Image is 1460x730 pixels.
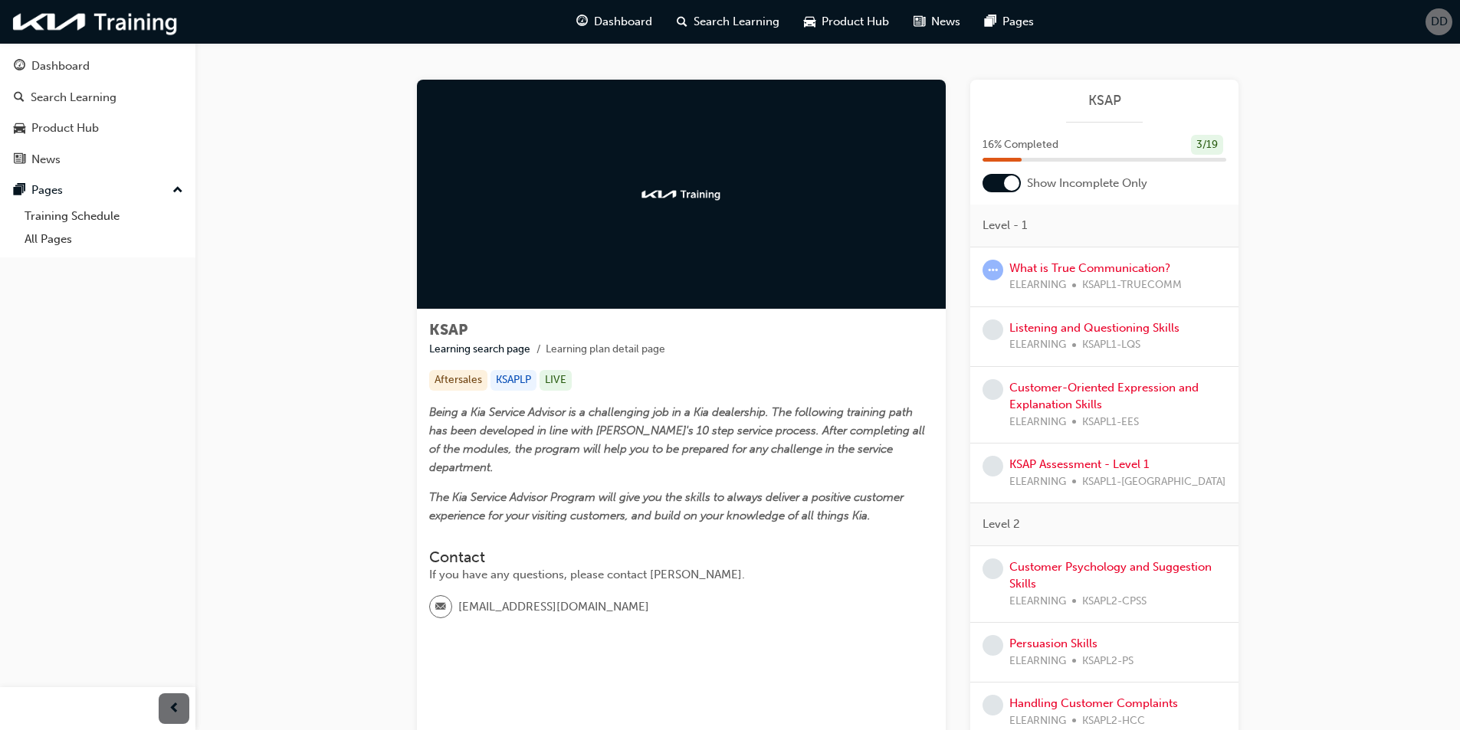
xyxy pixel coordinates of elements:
[429,342,530,355] a: Learning search page
[172,181,183,201] span: up-icon
[8,6,184,38] img: kia-training
[18,228,189,251] a: All Pages
[6,146,189,174] a: News
[914,12,925,31] span: news-icon
[14,122,25,136] span: car-icon
[931,13,960,31] span: News
[973,6,1046,38] a: pages-iconPages
[14,184,25,198] span: pages-icon
[664,6,792,38] a: search-iconSearch Learning
[6,176,189,205] button: Pages
[169,699,180,719] span: prev-icon
[1009,321,1179,335] a: Listening and Questioning Skills
[1009,637,1097,650] a: Persuasion Skills
[14,60,25,74] span: guage-icon
[435,597,446,617] span: email-icon
[429,405,928,474] span: Being a Kia Service Advisor is a challenging job in a Kia dealership. The following training path...
[540,370,572,391] div: LIVE
[31,89,116,106] div: Search Learning
[429,490,907,522] span: The Kia Service Advisor Program will give you the skills to always deliver a positive customer ex...
[1426,8,1452,35] button: DD
[1009,381,1199,412] a: Customer-Oriented Expression and Explanation Skills
[31,182,63,199] div: Pages
[677,12,687,31] span: search-icon
[822,13,889,31] span: Product Hub
[6,83,189,112] a: Search Learning
[983,456,1003,476] span: learningRecordVerb_NONE-icon
[639,187,723,202] img: kia-training
[490,370,536,391] div: KSAPLP
[1009,414,1066,431] span: ELEARNING
[594,13,652,31] span: Dashboard
[1431,13,1448,31] span: DD
[694,13,779,31] span: Search Learning
[429,548,933,566] h3: Contact
[1009,653,1066,670] span: ELEARNING
[1009,560,1212,591] a: Customer Psychology and Suggestion Skills
[983,379,1003,400] span: learningRecordVerb_NONE-icon
[1009,336,1066,354] span: ELEARNING
[429,566,933,584] div: If you have any questions, please contact [PERSON_NAME].
[1009,277,1066,294] span: ELEARNING
[1082,277,1182,294] span: KSAPL1-TRUECOMM
[983,319,1003,340] span: learningRecordVerb_NONE-icon
[983,558,1003,579] span: learningRecordVerb_NONE-icon
[1082,712,1145,730] span: KSAPL2-HCC
[983,217,1027,234] span: Level - 1
[1191,135,1223,155] div: 3 / 19
[983,92,1226,110] a: KSAP
[458,598,649,616] span: [EMAIL_ADDRESS][DOMAIN_NAME]
[6,52,189,80] a: Dashboard
[983,695,1003,715] span: learningRecordVerb_NONE-icon
[1082,473,1225,491] span: KSAPL1-[GEOGRAPHIC_DATA]
[14,91,25,105] span: search-icon
[901,6,973,38] a: news-iconNews
[31,119,99,137] div: Product Hub
[1027,175,1147,192] span: Show Incomplete Only
[1009,593,1066,611] span: ELEARNING
[1082,653,1134,670] span: KSAPL2-PS
[1009,712,1066,730] span: ELEARNING
[983,635,1003,656] span: learningRecordVerb_NONE-icon
[1009,473,1066,491] span: ELEARNING
[985,12,996,31] span: pages-icon
[6,114,189,142] a: Product Hub
[804,12,815,31] span: car-icon
[31,151,61,169] div: News
[6,49,189,176] button: DashboardSearch LearningProduct HubNews
[983,516,1020,533] span: Level 2
[1009,457,1149,471] a: KSAP Assessment - Level 1
[546,341,665,358] li: Learning plan detail page
[983,136,1058,154] span: 16 % Completed
[429,321,468,339] span: KSAP
[429,370,487,391] div: Aftersales
[1002,13,1034,31] span: Pages
[14,153,25,167] span: news-icon
[792,6,901,38] a: car-iconProduct Hub
[1082,414,1139,431] span: KSAPL1-EES
[1082,593,1147,611] span: KSAPL2-CPSS
[564,6,664,38] a: guage-iconDashboard
[576,12,588,31] span: guage-icon
[31,57,90,75] div: Dashboard
[1009,696,1178,710] a: Handling Customer Complaints
[1009,261,1170,275] a: What is True Communication?
[1082,336,1140,354] span: KSAPL1-LQS
[983,260,1003,280] span: learningRecordVerb_ATTEMPT-icon
[18,205,189,228] a: Training Schedule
